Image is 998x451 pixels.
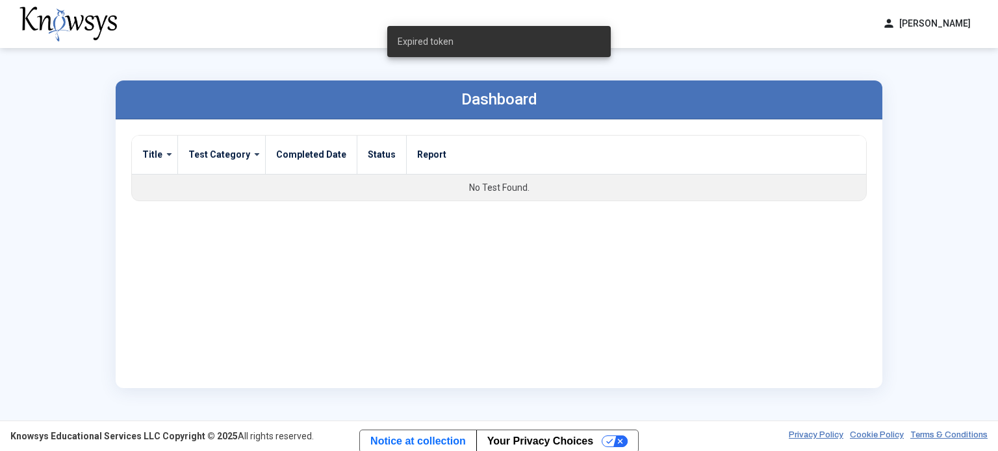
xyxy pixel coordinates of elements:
[461,90,537,108] label: Dashboard
[407,136,867,175] th: Report
[398,35,454,48] span: Expired token
[789,430,843,443] a: Privacy Policy
[132,174,866,201] td: No Test Found.
[357,136,407,175] th: Status
[10,430,314,443] div: All rights reserved.
[850,430,904,443] a: Cookie Policy
[910,430,988,443] a: Terms & Conditions
[10,431,238,441] strong: Knowsys Educational Services LLC Copyright © 2025
[276,149,346,160] label: Completed Date
[188,149,250,160] label: Test Category
[19,6,117,42] img: knowsys-logo.png
[875,13,979,34] button: person[PERSON_NAME]
[882,17,895,30] span: person
[142,149,162,160] label: Title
